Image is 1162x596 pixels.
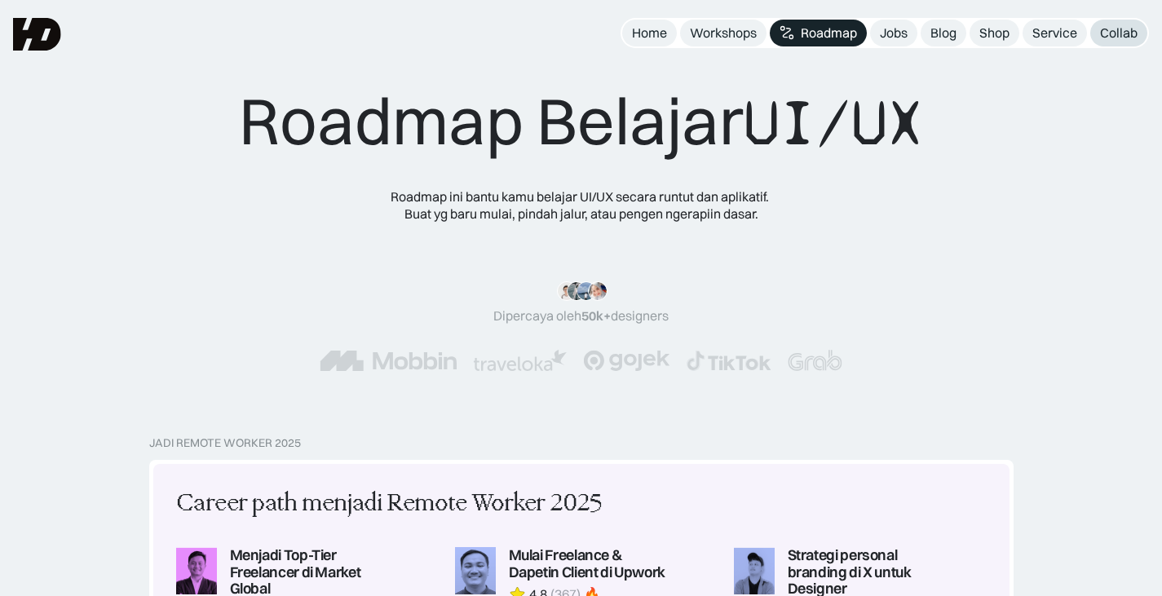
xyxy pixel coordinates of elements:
[680,20,767,46] a: Workshops
[870,20,917,46] a: Jobs
[378,188,785,223] div: Roadmap ini bantu kamu belajar UI/UX secara runtut dan aplikatif. Buat yg baru mulai, pindah jalu...
[622,20,677,46] a: Home
[979,24,1010,42] div: Shop
[1090,20,1147,46] a: Collab
[1023,20,1087,46] a: Service
[880,24,908,42] div: Jobs
[930,24,957,42] div: Blog
[1032,24,1077,42] div: Service
[801,24,857,42] div: Roadmap
[690,24,757,42] div: Workshops
[1100,24,1138,42] div: Collab
[149,436,301,450] div: Jadi Remote Worker 2025
[493,307,669,324] div: Dipercaya oleh designers
[239,82,923,162] div: Roadmap Belajar
[970,20,1019,46] a: Shop
[581,307,611,324] span: 50k+
[921,20,966,46] a: Blog
[770,20,867,46] a: Roadmap
[632,24,667,42] div: Home
[176,487,602,521] div: Career path menjadi Remote Worker 2025
[744,84,923,162] span: UI/UX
